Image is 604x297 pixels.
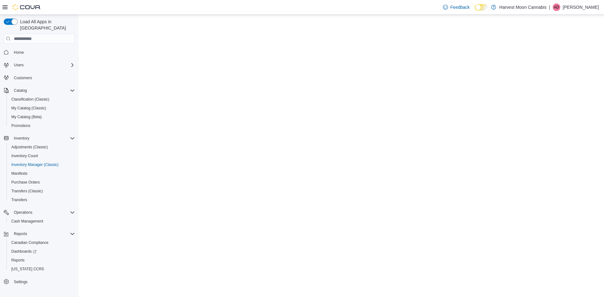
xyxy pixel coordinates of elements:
button: Home [1,47,77,57]
p: Harvest Moon Cannabis [499,3,546,11]
span: Cash Management [11,219,43,224]
button: Operations [1,208,77,217]
button: Settings [1,277,77,286]
span: Classification (Classic) [9,96,75,103]
button: Users [11,61,26,69]
a: Transfers (Classic) [9,187,45,195]
span: My Catalog (Beta) [9,113,75,121]
button: Reports [6,256,77,265]
span: My Catalog (Classic) [11,106,46,111]
span: Load All Apps in [GEOGRAPHIC_DATA] [18,19,75,31]
span: Classification (Classic) [11,97,49,102]
button: Catalog [11,87,29,94]
span: Promotions [11,123,31,128]
a: Reports [9,256,27,264]
a: Dashboards [6,247,77,256]
a: Customers [11,74,35,82]
button: Inventory Manager (Classic) [6,160,77,169]
button: Users [1,61,77,69]
a: Classification (Classic) [9,96,52,103]
a: Feedback [440,1,472,14]
button: Operations [11,209,35,216]
a: Home [11,49,26,56]
div: Andy Downing [553,3,560,11]
span: Home [14,50,24,55]
span: Inventory Count [9,152,75,160]
button: My Catalog (Classic) [6,104,77,113]
a: Inventory Count [9,152,41,160]
span: Catalog [14,88,27,93]
span: [US_STATE] CCRS [11,267,44,272]
span: My Catalog (Classic) [9,104,75,112]
span: Transfers [11,197,27,202]
button: Manifests [6,169,77,178]
span: Settings [11,278,75,286]
span: Inventory Count [11,153,38,158]
span: Users [14,63,24,68]
input: Dark Mode [475,4,488,11]
button: Customers [1,73,77,82]
span: Transfers (Classic) [9,187,75,195]
span: Reports [11,258,25,263]
span: Transfers [9,196,75,204]
button: Reports [11,230,30,238]
button: Promotions [6,121,77,130]
button: Adjustments (Classic) [6,143,77,151]
span: Customers [11,74,75,82]
button: [US_STATE] CCRS [6,265,77,273]
span: Reports [14,231,27,236]
a: Adjustments (Classic) [9,143,50,151]
span: Promotions [9,122,75,129]
a: Dashboards [9,248,39,255]
span: Dashboards [9,248,75,255]
span: My Catalog (Beta) [11,114,42,119]
span: Adjustments (Classic) [9,143,75,151]
span: Operations [14,210,32,215]
span: Canadian Compliance [11,240,48,245]
span: Reports [11,230,75,238]
button: Reports [1,229,77,238]
button: Canadian Compliance [6,238,77,247]
span: Reports [9,256,75,264]
span: Customers [14,75,32,80]
span: Home [11,48,75,56]
button: Catalog [1,86,77,95]
a: Purchase Orders [9,179,42,186]
span: Inventory [14,136,29,141]
button: Cash Management [6,217,77,226]
button: Transfers [6,195,77,204]
span: Adjustments (Classic) [11,145,48,150]
span: Purchase Orders [11,180,40,185]
span: Inventory Manager (Classic) [9,161,75,168]
button: Transfers (Classic) [6,187,77,195]
a: Manifests [9,170,30,177]
button: My Catalog (Beta) [6,113,77,121]
a: [US_STATE] CCRS [9,265,47,273]
span: Settings [14,279,27,284]
span: Manifests [11,171,27,176]
button: Inventory [1,134,77,143]
a: Canadian Compliance [9,239,51,246]
span: Catalog [11,87,75,94]
button: Inventory Count [6,151,77,160]
span: AD [554,3,559,11]
span: Canadian Compliance [9,239,75,246]
button: Classification (Classic) [6,95,77,104]
span: Operations [11,209,75,216]
a: My Catalog (Beta) [9,113,44,121]
span: Manifests [9,170,75,177]
p: | [549,3,550,11]
a: Cash Management [9,217,46,225]
a: Transfers [9,196,30,204]
span: Washington CCRS [9,265,75,273]
a: My Catalog (Classic) [9,104,49,112]
span: Dashboards [11,249,36,254]
a: Inventory Manager (Classic) [9,161,61,168]
span: Purchase Orders [9,179,75,186]
span: Users [11,61,75,69]
button: Purchase Orders [6,178,77,187]
span: Feedback [450,4,470,10]
span: Inventory Manager (Classic) [11,162,59,167]
a: Promotions [9,122,33,129]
